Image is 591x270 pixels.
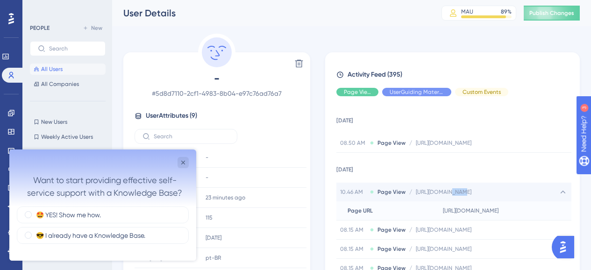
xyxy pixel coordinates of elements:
[409,139,412,147] span: /
[135,71,299,86] span: -
[206,154,208,161] span: -
[30,64,106,75] button: All Users
[79,22,106,34] button: New
[22,2,58,14] span: Need Help?
[377,245,406,253] span: Page View
[416,139,471,147] span: [URL][DOMAIN_NAME]
[41,118,67,126] span: New Users
[461,8,473,15] div: MAU
[49,45,98,52] input: Search
[206,174,208,181] span: -
[123,7,418,20] div: User Details
[416,188,471,196] span: [URL][DOMAIN_NAME]
[91,24,102,32] span: New
[340,139,366,147] span: 08.50 AM
[409,188,412,196] span: /
[336,153,571,183] td: [DATE]
[348,207,373,214] span: Page URL
[65,5,68,12] div: 3
[41,133,93,141] span: Weekly Active Users
[524,6,580,21] button: Publish Changes
[30,116,106,128] button: New Users
[336,104,571,134] td: [DATE]
[552,233,580,261] iframe: UserGuiding AI Assistant Launcher
[416,245,471,253] span: [URL][DOMAIN_NAME]
[206,254,221,262] span: pt-BR
[206,234,221,241] time: [DATE]
[443,207,498,214] span: [URL][DOMAIN_NAME]
[409,245,412,253] span: /
[463,88,501,96] span: Custom Events
[206,214,213,221] span: 115
[348,69,402,80] span: Activity Feed (395)
[416,226,471,234] span: [URL][DOMAIN_NAME]
[409,226,412,234] span: /
[344,88,371,96] span: Page View
[146,110,197,121] span: User Attributes ( 9 )
[9,149,196,261] iframe: UserGuiding Survey
[529,9,574,17] span: Publish Changes
[30,131,106,142] button: Weekly Active Users
[41,80,79,88] span: All Companies
[41,148,95,156] span: Monthly Active Users
[30,146,106,157] button: Monthly Active Users
[377,226,406,234] span: Page View
[340,245,366,253] span: 08.15 AM
[206,194,245,201] time: 23 minutes ago
[30,24,50,32] div: PEOPLE
[41,65,63,73] span: All Users
[377,139,406,147] span: Page View
[377,188,406,196] span: Page View
[340,188,366,196] span: 10.46 AM
[390,88,444,96] span: UserGuiding Material
[501,8,512,15] div: 89 %
[340,226,366,234] span: 08.15 AM
[154,133,229,140] input: Search
[135,88,299,99] span: # 5d8d7110-2cf1-4983-8b04-e97c76ad76a7
[30,78,106,90] button: All Companies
